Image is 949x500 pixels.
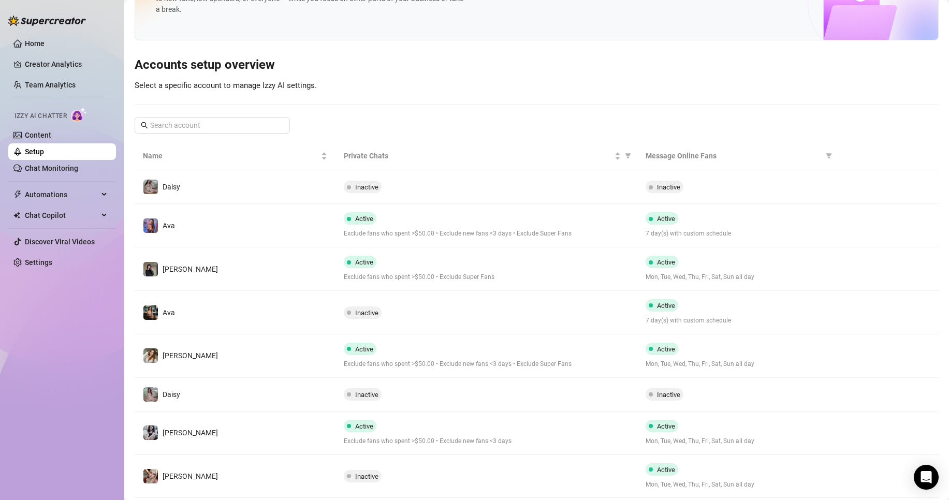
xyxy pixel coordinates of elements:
[355,422,373,430] span: Active
[8,16,86,26] img: logo-BBDzfeDw.svg
[355,215,373,223] span: Active
[143,469,158,483] img: Anna
[657,422,675,430] span: Active
[824,148,834,164] span: filter
[141,122,148,129] span: search
[163,429,218,437] span: [PERSON_NAME]
[344,359,629,369] span: Exclude fans who spent >$50.00 • Exclude new fans <3 days • Exclude Super Fans
[826,153,832,159] span: filter
[25,148,44,156] a: Setup
[143,305,158,320] img: Ava
[646,229,830,239] span: 7 day(s) with custom schedule
[657,391,680,399] span: Inactive
[14,111,67,121] span: Izzy AI Chatter
[355,345,373,353] span: Active
[646,316,830,326] span: 7 day(s) with custom schedule
[25,39,45,48] a: Home
[25,131,51,139] a: Content
[355,183,378,191] span: Inactive
[646,480,830,490] span: Mon, Tue, Wed, Thu, Fri, Sat, Sun all day
[163,183,180,191] span: Daisy
[344,272,629,282] span: Exclude fans who spent >$50.00 • Exclude Super Fans
[143,218,158,233] img: Ava
[623,148,633,164] span: filter
[25,238,95,246] a: Discover Viral Videos
[163,390,180,399] span: Daisy
[135,142,335,170] th: Name
[71,107,87,122] img: AI Chatter
[150,120,275,131] input: Search account
[355,258,373,266] span: Active
[25,56,108,72] a: Creator Analytics
[25,207,98,224] span: Chat Copilot
[135,57,939,73] h3: Accounts setup overview
[163,265,218,273] span: [PERSON_NAME]
[914,465,939,490] div: Open Intercom Messenger
[143,150,319,161] span: Name
[646,359,830,369] span: Mon, Tue, Wed, Thu, Fri, Sat, Sun all day
[657,215,675,223] span: Active
[135,81,317,90] span: Select a specific account to manage Izzy AI settings.
[13,212,20,219] img: Chat Copilot
[335,142,637,170] th: Private Chats
[646,150,822,161] span: Message Online Fans
[344,436,629,446] span: Exclude fans who spent >$50.00 • Exclude new fans <3 days
[355,473,378,480] span: Inactive
[657,183,680,191] span: Inactive
[143,180,158,194] img: Daisy
[25,164,78,172] a: Chat Monitoring
[344,229,629,239] span: Exclude fans who spent >$50.00 • Exclude new fans <3 days • Exclude Super Fans
[657,302,675,310] span: Active
[355,391,378,399] span: Inactive
[25,186,98,203] span: Automations
[657,258,675,266] span: Active
[143,262,158,276] img: Anna
[163,351,218,360] span: [PERSON_NAME]
[25,258,52,267] a: Settings
[163,472,218,480] span: [PERSON_NAME]
[163,222,175,230] span: Ava
[344,150,612,161] span: Private Chats
[143,387,158,402] img: Daisy
[143,425,158,440] img: Sadie
[657,345,675,353] span: Active
[163,308,175,317] span: Ava
[25,81,76,89] a: Team Analytics
[646,272,830,282] span: Mon, Tue, Wed, Thu, Fri, Sat, Sun all day
[646,436,830,446] span: Mon, Tue, Wed, Thu, Fri, Sat, Sun all day
[13,190,22,199] span: thunderbolt
[355,309,378,317] span: Inactive
[143,348,158,363] img: Paige
[657,466,675,474] span: Active
[625,153,631,159] span: filter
